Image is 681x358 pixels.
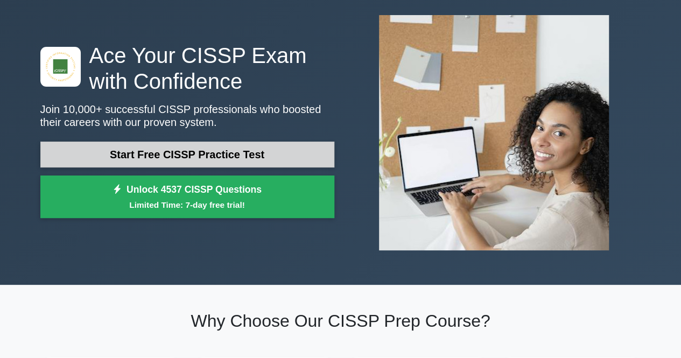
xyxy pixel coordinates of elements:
p: Join 10,000+ successful CISSP professionals who boosted their careers with our proven system. [40,103,334,129]
a: Unlock 4537 CISSP QuestionsLimited Time: 7-day free trial! [40,176,334,219]
small: Limited Time: 7-day free trial! [54,199,321,211]
a: Start Free CISSP Practice Test [40,142,334,167]
h2: Why Choose Our CISSP Prep Course? [40,311,641,331]
h1: Ace Your CISSP Exam with Confidence [40,43,334,94]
